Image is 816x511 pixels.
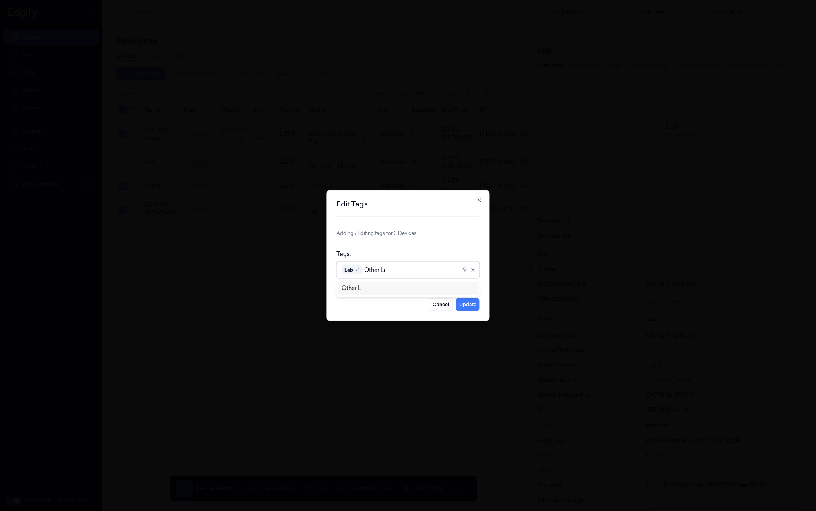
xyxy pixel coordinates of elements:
button: Cancel [429,298,453,311]
button: Update [456,298,480,311]
p: Adding / Editing tags for 3 Devices [336,230,479,237]
label: Tags: [336,250,351,258]
div: Other L [342,284,361,293]
h2: Edit Tags [336,200,479,208]
div: Remove ,Lab [355,268,360,272]
div: Lab [344,266,353,274]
